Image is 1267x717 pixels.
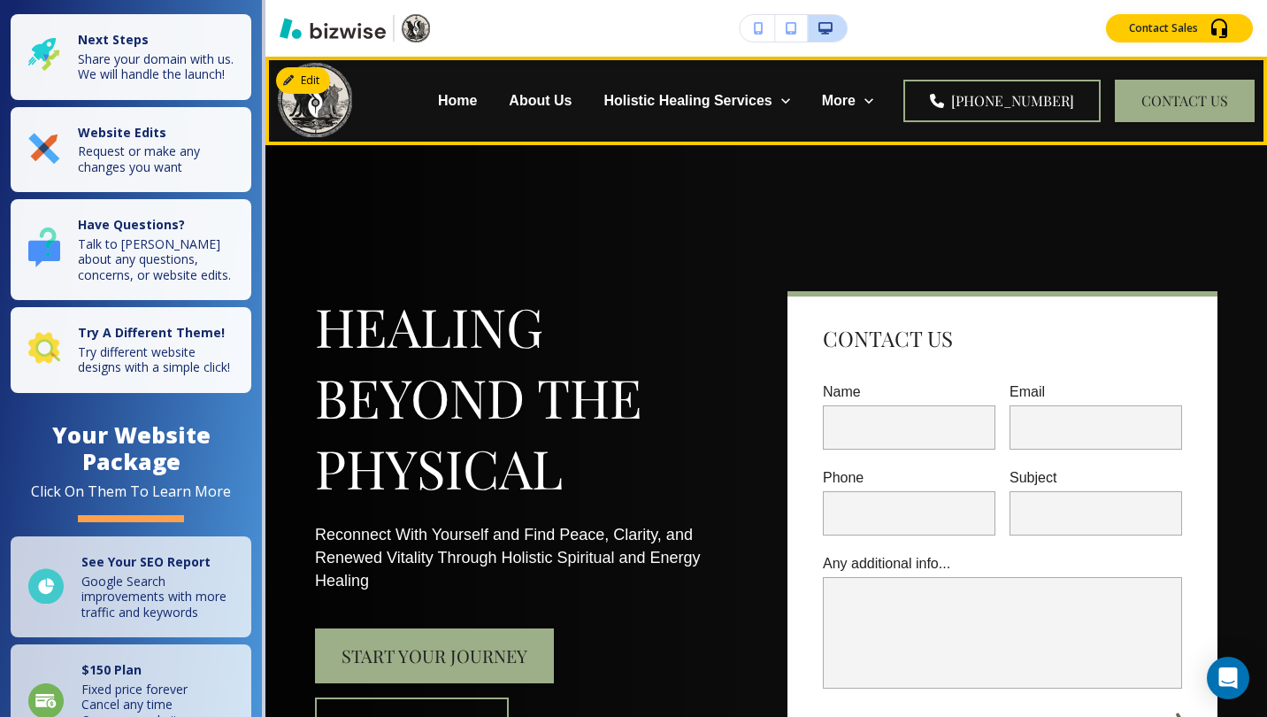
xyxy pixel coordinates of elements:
[81,574,241,621] p: Google Search improvements with more traffic and keywords
[11,536,251,637] a: See Your SEO ReportGoogle Search improvements with more traffic and keywords
[1010,467,1182,488] p: Subject
[31,482,231,501] div: Click On Them To Learn More
[315,291,745,503] p: Healing Beyond the Physical
[823,325,953,353] h4: Contact Us
[1115,80,1255,122] button: CONTACT US
[276,67,330,94] button: Edit
[438,90,477,111] p: Home
[11,14,251,100] button: Next StepsShare your domain with us.We will handle the launch!
[823,382,995,402] p: Name
[280,18,386,39] img: Bizwise Logo
[78,31,149,48] strong: Next Steps
[78,51,234,82] p: Share your domain with us. We will handle the launch!
[78,236,241,283] p: Talk to [PERSON_NAME] about any questions, concerns, or website edits.
[509,90,572,111] p: About Us
[78,143,241,174] p: Request or make any changes you want
[823,553,1182,574] p: Any additional info...
[11,199,251,300] button: Have Questions?Talk to [PERSON_NAME] about any questions, concerns, or website edits.
[315,628,554,683] button: Start Your Journey
[823,467,995,488] p: Phone
[315,524,745,593] p: Reconnect With Yourself and Find Peace, Clarity, and Renewed Vitality Through Holistic Spiritual ...
[11,307,251,393] button: Try A Different Theme!Try different website designs with a simple click!
[11,107,251,193] button: Website EditsRequest or make any changes you want
[1207,657,1249,699] div: Open Intercom Messenger
[1129,20,1198,36] p: Contact Sales
[81,553,211,570] strong: See Your SEO Report
[78,324,225,341] strong: Try A Different Theme!
[278,63,352,137] img: Pathwalker Quantum Healing, LLC
[78,344,241,375] p: Try different website designs with a simple click!
[78,216,185,233] strong: Have Questions?
[903,80,1101,122] a: [PHONE_NUMBER]
[81,661,142,678] strong: $ 150 Plan
[1010,382,1182,402] p: Email
[402,14,430,42] img: Your Logo
[78,124,166,141] strong: Website Edits
[822,90,856,111] p: More
[603,90,772,111] p: Holistic Healing Services
[1106,14,1253,42] button: Contact Sales
[11,421,251,476] h4: Your Website Package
